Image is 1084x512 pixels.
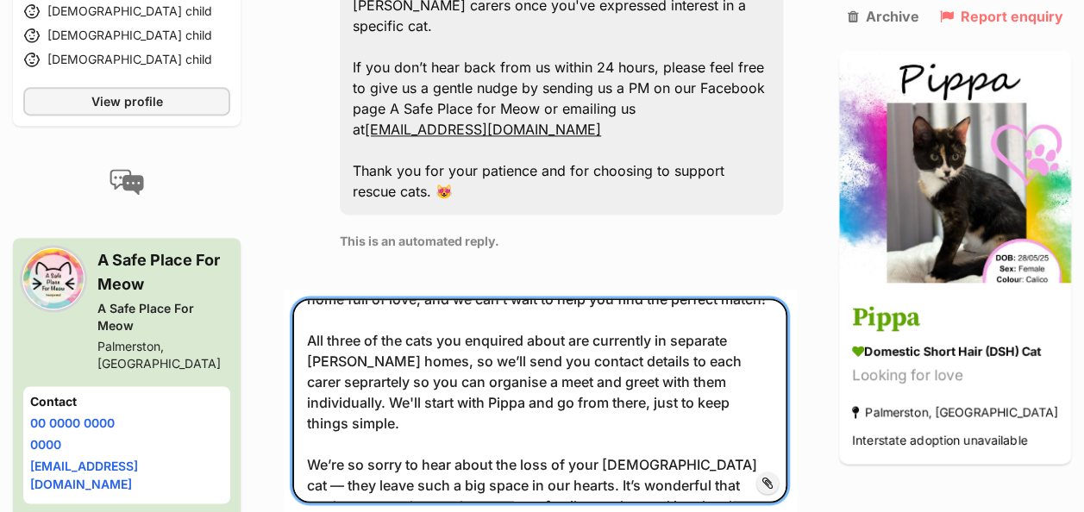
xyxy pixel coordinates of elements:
li: [DEMOGRAPHIC_DATA] child [23,26,230,47]
img: A Safe Place For Meow profile pic [23,249,84,309]
p: This is an automated reply. [340,232,783,250]
h3: A Safe Place For Meow [97,249,230,297]
img: conversation-icon-4a6f8262b818ee0b60e3300018af0b2d0b884aa5de6e9bcb8d3d4eeb1a70a7c4.svg [110,170,144,196]
img: Pippa [839,50,1071,282]
a: 00 0000 0000 [30,416,115,431]
a: Pippa Domestic Short Hair (DSH) Cat Looking for love Palmerston, [GEOGRAPHIC_DATA] Interstate ado... [839,285,1071,464]
a: Report enquiry [940,9,1063,24]
a: [EMAIL_ADDRESS][DOMAIN_NAME] [30,459,138,492]
div: A Safe Place For Meow [97,301,230,335]
a: 0000 [30,438,61,453]
span: Interstate adoption unavailable [852,432,1027,446]
h3: Pippa [852,298,1058,337]
h4: Contact [30,394,223,411]
div: Domestic Short Hair (DSH) Cat [852,341,1058,359]
a: View profile [23,88,230,116]
span: View profile [91,93,163,111]
li: [DEMOGRAPHIC_DATA] child [23,50,230,71]
li: [DEMOGRAPHIC_DATA] child [23,2,230,22]
div: Palmerston, [GEOGRAPHIC_DATA] [97,339,230,373]
div: Palmerston, [GEOGRAPHIC_DATA] [852,400,1058,423]
div: Looking for love [852,364,1058,387]
a: [EMAIL_ADDRESS][DOMAIN_NAME] [365,121,601,138]
a: Archive [847,9,918,24]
